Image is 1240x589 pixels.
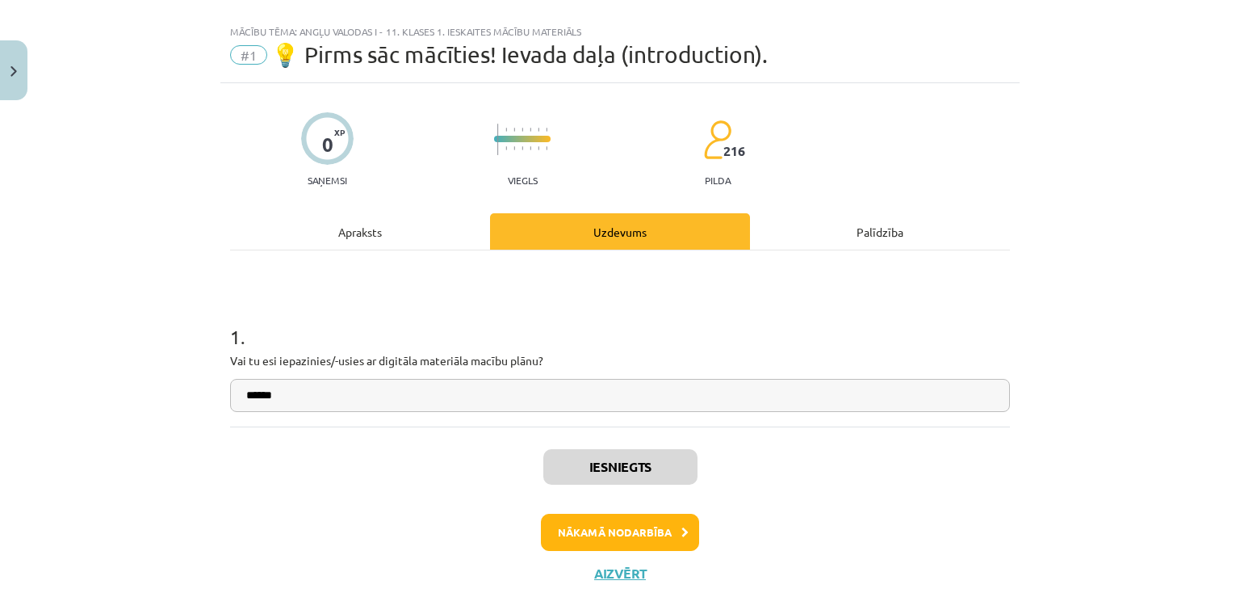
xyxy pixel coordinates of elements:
[546,146,547,150] img: icon-short-line-57e1e144782c952c97e751825c79c345078a6d821885a25fce030b3d8c18986b.svg
[508,175,538,186] p: Viegls
[490,213,750,250] div: Uzdevums
[522,128,523,132] img: icon-short-line-57e1e144782c952c97e751825c79c345078a6d821885a25fce030b3d8c18986b.svg
[230,297,1010,347] h1: 1 .
[703,120,731,160] img: students-c634bb4e5e11cddfef0936a35e636f08e4e9abd3cc4e673bd6f9a4125e45ecb1.svg
[705,175,731,186] p: pilda
[322,133,333,156] div: 0
[530,128,531,132] img: icon-short-line-57e1e144782c952c97e751825c79c345078a6d821885a25fce030b3d8c18986b.svg
[10,66,17,77] img: icon-close-lesson-0947bae3869378f0d4975bcd49f059093ad1ed9edebbc8119c70593378902aed.svg
[530,146,531,150] img: icon-short-line-57e1e144782c952c97e751825c79c345078a6d821885a25fce030b3d8c18986b.svg
[505,128,507,132] img: icon-short-line-57e1e144782c952c97e751825c79c345078a6d821885a25fce030b3d8c18986b.svg
[230,26,1010,37] div: Mācību tēma: Angļu valodas i - 11. klases 1. ieskaites mācību materiāls
[543,449,697,485] button: Iesniegts
[513,128,515,132] img: icon-short-line-57e1e144782c952c97e751825c79c345078a6d821885a25fce030b3d8c18986b.svg
[538,146,539,150] img: icon-short-line-57e1e144782c952c97e751825c79c345078a6d821885a25fce030b3d8c18986b.svg
[230,352,1010,369] p: Vai tu esi iepazinies/-usies ar digitāla materiāla macību plānu?
[546,128,547,132] img: icon-short-line-57e1e144782c952c97e751825c79c345078a6d821885a25fce030b3d8c18986b.svg
[723,144,745,158] span: 216
[522,146,523,150] img: icon-short-line-57e1e144782c952c97e751825c79c345078a6d821885a25fce030b3d8c18986b.svg
[497,124,499,155] img: icon-long-line-d9ea69661e0d244f92f715978eff75569469978d946b2353a9bb055b3ed8787d.svg
[230,213,490,250] div: Apraksts
[334,128,345,137] span: XP
[541,514,699,551] button: Nākamā nodarbība
[230,45,267,65] span: #1
[513,146,515,150] img: icon-short-line-57e1e144782c952c97e751825c79c345078a6d821885a25fce030b3d8c18986b.svg
[750,213,1010,250] div: Palīdzība
[301,175,354,186] p: Saņemsi
[538,128,539,132] img: icon-short-line-57e1e144782c952c97e751825c79c345078a6d821885a25fce030b3d8c18986b.svg
[271,41,768,68] span: 💡 Pirms sāc mācīties! Ievada daļa (introduction).
[505,146,507,150] img: icon-short-line-57e1e144782c952c97e751825c79c345078a6d821885a25fce030b3d8c18986b.svg
[589,566,651,582] button: Aizvērt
